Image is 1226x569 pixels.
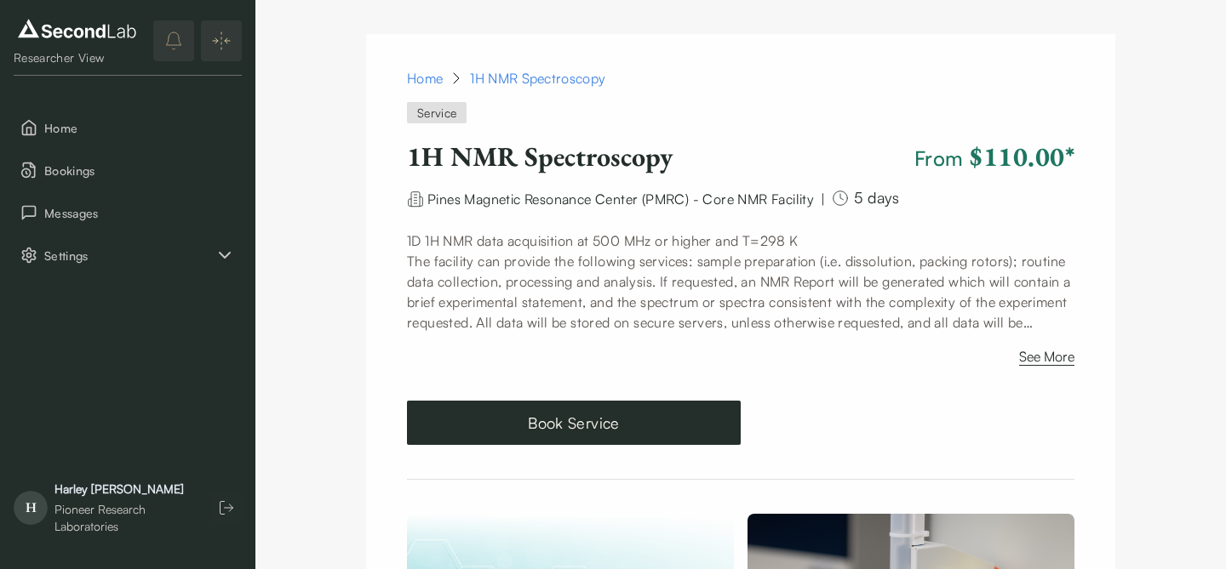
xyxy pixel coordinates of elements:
div: Harley [PERSON_NAME] [54,481,194,498]
span: Pines Magnetic Resonance Center (PMRC) - Core NMR Facility [427,191,814,208]
div: | [821,189,825,209]
span: From [914,139,1074,174]
button: notifications [153,20,194,61]
span: H [14,491,48,525]
div: 1H NMR Spectroscopy [470,68,605,88]
img: logo [14,15,140,43]
button: Settings [14,237,242,273]
div: Settings sub items [14,237,242,273]
button: Book Service [407,401,741,445]
p: The facility can provide the following services: sample preparation (i.e. dissolution, packing ro... [407,251,1074,333]
span: Home [44,119,235,137]
span: Settings [44,247,215,265]
div: Pioneer Research Laboratories [54,501,194,535]
p: 1D 1H NMR data acquisition at 500 MHz or higher and T=298 K [407,230,1074,251]
button: Log out [211,492,242,523]
h1: 1H NMR Spectroscopy [407,139,908,174]
span: Service [407,102,467,123]
button: See More [1019,346,1074,373]
button: Home [14,110,242,145]
button: Bookings [14,152,242,188]
span: 5 days [854,189,900,208]
button: Expand/Collapse sidebar [201,20,242,61]
span: Bookings [44,162,235,179]
a: Pines Magnetic Resonance Center (PMRC) - Core NMR Facility [427,189,814,206]
a: Home [407,68,443,88]
button: Messages [14,195,242,230]
span: $110.00 * [970,139,1074,174]
div: Researcher View [14,49,140,66]
span: Messages [44,204,235,222]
